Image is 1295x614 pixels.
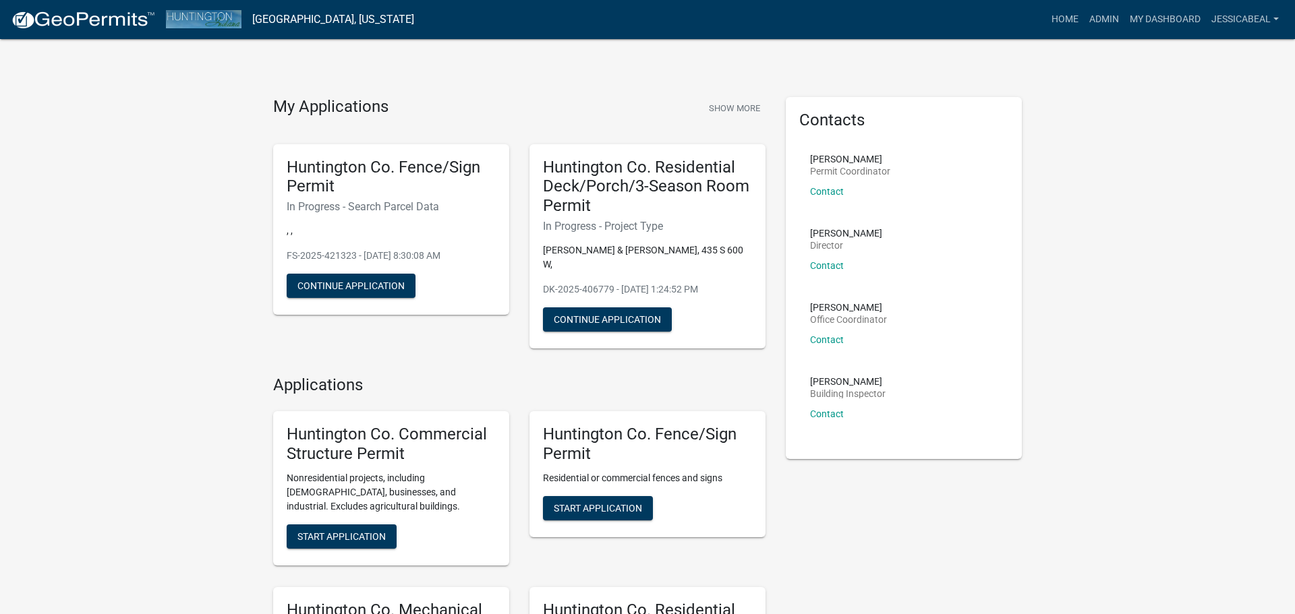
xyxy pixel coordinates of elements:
h5: Huntington Co. Residential Deck/Porch/3-Season Room Permit [543,158,752,216]
h4: My Applications [273,97,388,117]
a: Contact [810,260,844,271]
a: Admin [1084,7,1124,32]
a: [GEOGRAPHIC_DATA], [US_STATE] [252,8,414,31]
button: Start Application [287,524,397,549]
p: [PERSON_NAME] [810,228,882,238]
p: DK-2025-406779 - [DATE] 1:24:52 PM [543,282,752,297]
h6: In Progress - Project Type [543,220,752,233]
button: Continue Application [287,274,415,298]
p: Director [810,241,882,250]
a: Home [1046,7,1084,32]
p: [PERSON_NAME] & [PERSON_NAME], 435 S 600 W, [543,243,752,272]
span: Start Application [554,503,642,514]
h5: Huntington Co. Fence/Sign Permit [543,425,752,464]
a: Contact [810,408,844,419]
p: [PERSON_NAME] [810,303,887,312]
p: [PERSON_NAME] [810,377,886,386]
p: Nonresidential projects, including [DEMOGRAPHIC_DATA], businesses, and industrial. Excludes agric... [287,471,496,514]
h5: Contacts [799,111,1008,130]
h4: Applications [273,375,766,395]
button: Show More [703,97,766,119]
p: Permit Coordinator [810,166,890,176]
a: Contact [810,186,844,197]
img: Huntington County, Indiana [166,10,241,28]
span: Start Application [297,531,386,542]
a: My Dashboard [1124,7,1206,32]
button: Start Application [543,496,653,520]
p: Building Inspector [810,389,886,398]
p: Office Coordinator [810,315,887,324]
p: Residential or commercial fences and signs [543,471,752,485]
a: Contact [810,334,844,345]
h5: Huntington Co. Fence/Sign Permit [287,158,496,197]
h5: Huntington Co. Commercial Structure Permit [287,425,496,464]
h6: In Progress - Search Parcel Data [287,200,496,213]
p: , , [287,224,496,238]
p: [PERSON_NAME] [810,154,890,164]
p: FS-2025-421323 - [DATE] 8:30:08 AM [287,249,496,263]
a: JessicaBeal [1206,7,1284,32]
button: Continue Application [543,307,672,332]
